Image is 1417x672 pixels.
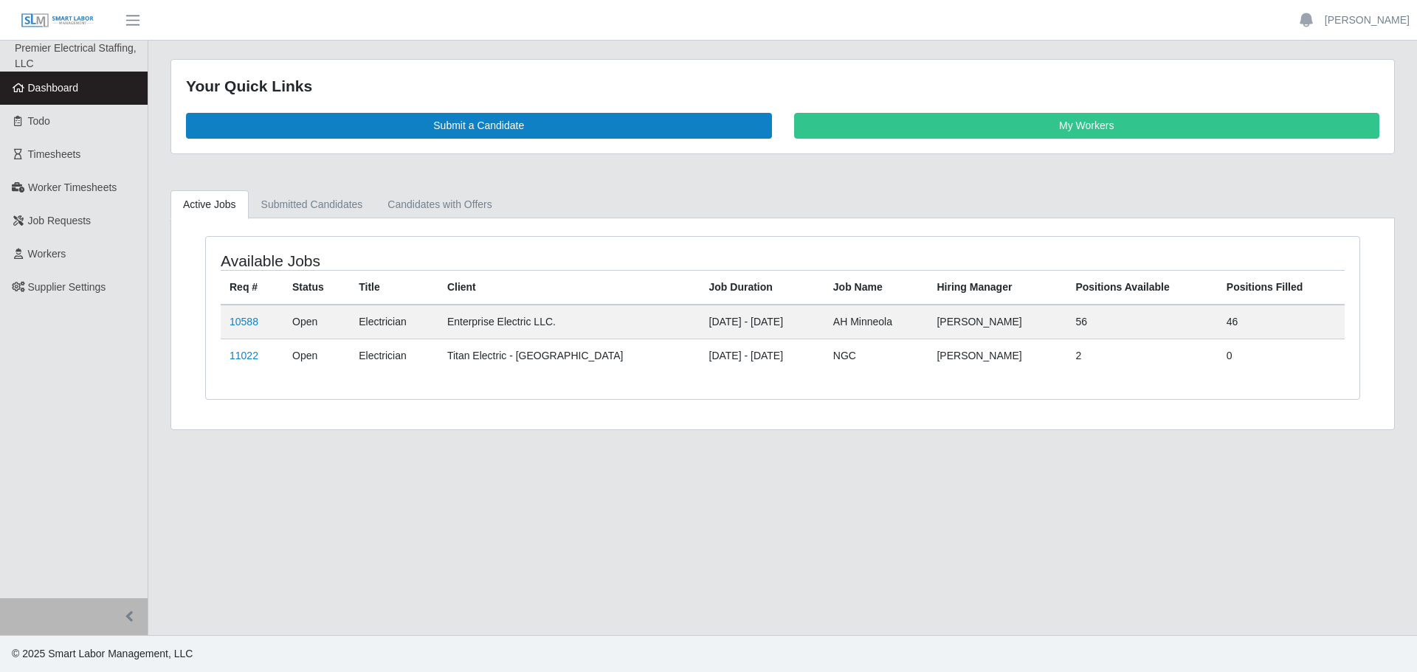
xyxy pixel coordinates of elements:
[283,339,350,373] td: Open
[375,190,504,219] a: Candidates with Offers
[438,305,700,339] td: Enterprise Electric LLC.
[700,305,824,339] td: [DATE] - [DATE]
[350,270,438,305] th: Title
[21,13,94,29] img: SLM Logo
[221,270,283,305] th: Req #
[28,248,66,260] span: Workers
[170,190,249,219] a: Active Jobs
[700,339,824,373] td: [DATE] - [DATE]
[1218,339,1345,373] td: 0
[186,75,1379,98] div: Your Quick Links
[28,181,117,193] span: Worker Timesheets
[230,350,258,361] a: 11022
[12,648,193,659] span: © 2025 Smart Labor Management, LLC
[221,252,676,270] h4: Available Jobs
[700,270,824,305] th: Job Duration
[28,82,79,94] span: Dashboard
[928,270,1066,305] th: Hiring Manager
[824,305,928,339] td: AH Minneola
[249,190,376,219] a: Submitted Candidates
[1066,270,1217,305] th: Positions Available
[283,270,350,305] th: Status
[283,305,350,339] td: Open
[1066,305,1217,339] td: 56
[28,148,81,160] span: Timesheets
[824,270,928,305] th: Job Name
[186,113,772,139] a: Submit a Candidate
[438,270,700,305] th: Client
[230,316,258,328] a: 10588
[15,42,137,69] span: Premier Electrical Staffing, LLC
[928,305,1066,339] td: [PERSON_NAME]
[824,339,928,373] td: NGC
[350,339,438,373] td: Electrician
[1218,270,1345,305] th: Positions Filled
[928,339,1066,373] td: [PERSON_NAME]
[1325,13,1410,28] a: [PERSON_NAME]
[794,113,1380,139] a: My Workers
[28,281,106,293] span: Supplier Settings
[28,115,50,127] span: Todo
[1218,305,1345,339] td: 46
[350,305,438,339] td: Electrician
[438,339,700,373] td: Titan Electric - [GEOGRAPHIC_DATA]
[1066,339,1217,373] td: 2
[28,215,92,226] span: Job Requests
